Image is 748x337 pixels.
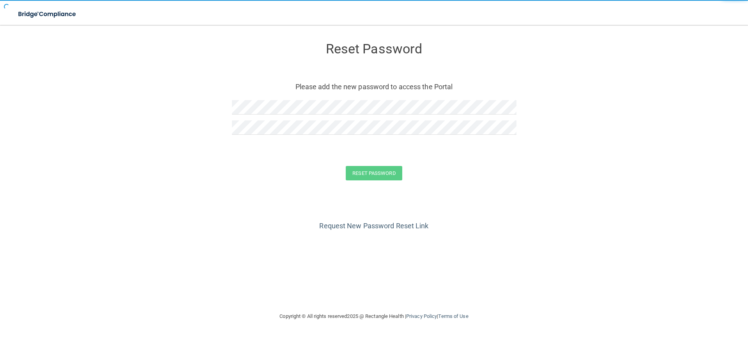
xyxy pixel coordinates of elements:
[346,166,402,180] button: Reset Password
[232,42,516,56] h3: Reset Password
[319,222,428,230] a: Request New Password Reset Link
[438,313,468,319] a: Terms of Use
[238,80,511,93] p: Please add the new password to access the Portal
[406,313,437,319] a: Privacy Policy
[12,6,83,22] img: bridge_compliance_login_screen.278c3ca4.svg
[232,304,516,329] div: Copyright © All rights reserved 2025 @ Rectangle Health | |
